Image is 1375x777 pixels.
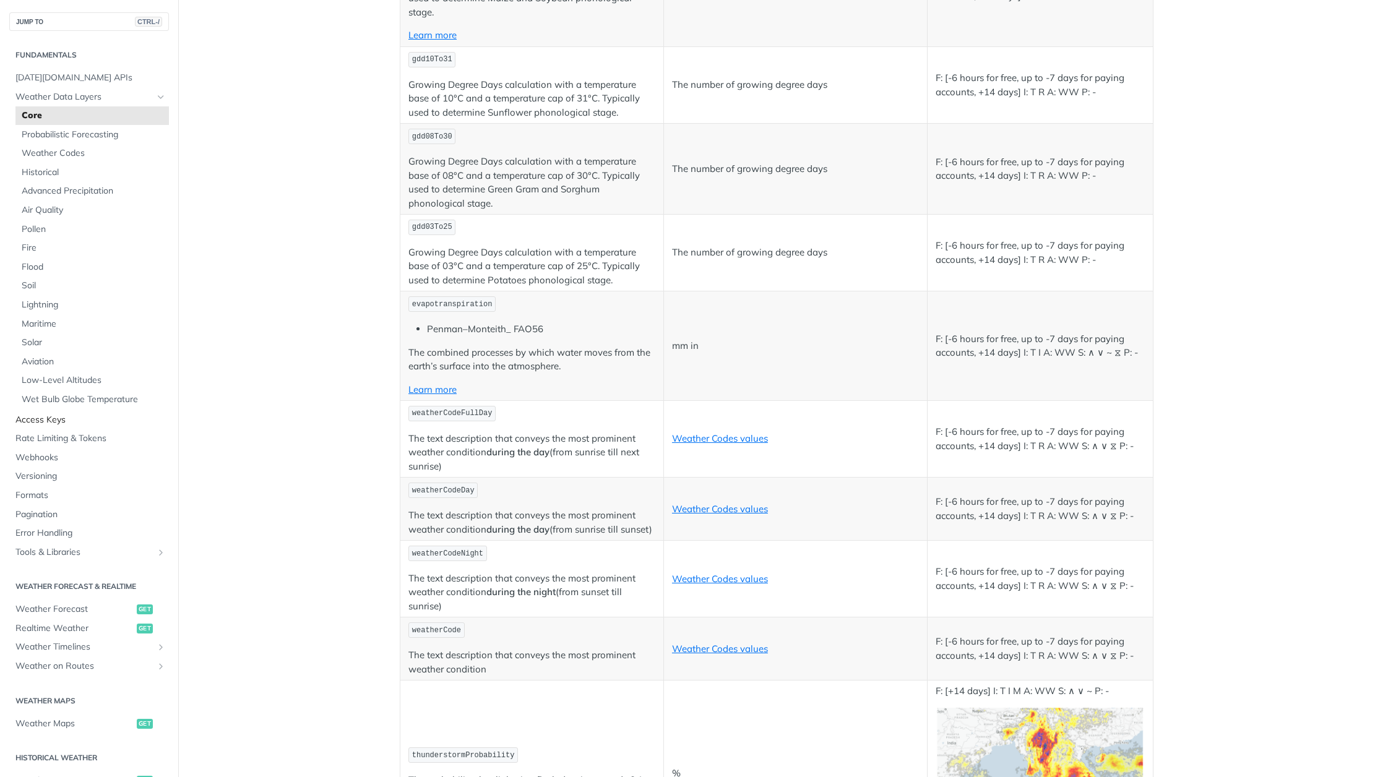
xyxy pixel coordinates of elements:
[936,332,1145,360] p: F: [-6 hours for free, up to -7 days for paying accounts, +14 days] I: T I A: WW S: ∧ ∨ ~ ⧖ P: -
[22,261,166,273] span: Flood
[9,715,169,733] a: Weather Mapsget
[15,452,166,464] span: Webhooks
[15,432,166,445] span: Rate Limiting & Tokens
[408,346,655,374] p: The combined processes by which water moves from the earth’s surface into the atmosphere.
[672,432,768,444] a: Weather Codes values
[9,524,169,543] a: Error Handling
[486,586,556,598] strong: during the night
[156,92,166,102] button: Hide subpages for Weather Data Layers
[15,106,169,125] a: Core
[936,71,1145,99] p: F: [-6 hours for free, up to -7 days for paying accounts, +14 days] I: T R A: WW P: -
[15,258,169,277] a: Flood
[156,661,166,671] button: Show subpages for Weather on Routes
[408,509,655,536] p: The text description that conveys the most prominent weather condition (from sunrise till sunset)
[9,695,169,706] h2: Weather Maps
[135,17,162,27] span: CTRL-/
[22,280,166,292] span: Soil
[15,718,134,730] span: Weather Maps
[9,69,169,87] a: [DATE][DOMAIN_NAME] APIs
[936,684,1145,698] p: F: [+14 days] I: T I M A: WW S: ∧ ∨ ~ P: -
[22,318,166,330] span: Maritime
[9,752,169,763] h2: Historical Weather
[15,144,169,163] a: Weather Codes
[15,641,153,653] span: Weather Timelines
[412,409,493,418] span: weatherCodeFullDay
[486,523,550,535] strong: during the day
[15,315,169,333] a: Maritime
[936,239,1145,267] p: F: [-6 hours for free, up to -7 days for paying accounts, +14 days] I: T R A: WW P: -
[672,643,768,655] a: Weather Codes values
[408,432,655,474] p: The text description that conveys the most prominent weather condition (from sunrise till next su...
[22,299,166,311] span: Lightning
[22,356,166,368] span: Aviation
[15,72,166,84] span: [DATE][DOMAIN_NAME] APIs
[9,486,169,505] a: Formats
[22,147,166,160] span: Weather Codes
[412,132,452,141] span: gdd08To30
[15,353,169,371] a: Aviation
[936,565,1145,593] p: F: [-6 hours for free, up to -7 days for paying accounts, +14 days] I: T R A: WW S: ∧ ∨ ⧖ P: -
[22,166,166,179] span: Historical
[9,12,169,31] button: JUMP TOCTRL-/
[9,467,169,486] a: Versioning
[408,572,655,614] p: The text description that conveys the most prominent weather condition (from sunset till sunrise)
[22,374,166,387] span: Low-Level Altitudes
[672,573,768,585] a: Weather Codes values
[15,220,169,239] a: Pollen
[408,246,655,288] p: Growing Degree Days calculation with a temperature base of 03°C and a temperature cap of 25°C. Ty...
[15,660,153,672] span: Weather on Routes
[22,337,166,349] span: Solar
[137,604,153,614] span: get
[22,129,166,141] span: Probabilistic Forecasting
[672,246,919,260] p: The number of growing degree days
[936,495,1145,523] p: F: [-6 hours for free, up to -7 days for paying accounts, +14 days] I: T R A: WW S: ∧ ∨ ⧖ P: -
[9,49,169,61] h2: Fundamentals
[672,162,919,176] p: The number of growing degree days
[412,55,452,64] span: gdd10To31
[9,543,169,562] a: Tools & LibrariesShow subpages for Tools & Libraries
[9,600,169,619] a: Weather Forecastget
[427,322,655,337] li: Penman–Monteith_ FAO56
[22,223,166,236] span: Pollen
[9,88,169,106] a: Weather Data LayersHide subpages for Weather Data Layers
[15,622,134,635] span: Realtime Weather
[22,393,166,406] span: Wet Bulb Globe Temperature
[408,155,655,210] p: Growing Degree Days calculation with a temperature base of 08°C and a temperature cap of 30°C. Ty...
[9,619,169,638] a: Realtime Weatherget
[137,624,153,633] span: get
[22,242,166,254] span: Fire
[15,546,153,559] span: Tools & Libraries
[137,719,153,729] span: get
[412,626,461,635] span: weatherCode
[15,371,169,390] a: Low-Level Altitudes
[486,446,550,458] strong: during the day
[412,300,493,309] span: evapotranspiration
[15,414,166,426] span: Access Keys
[412,751,515,760] span: thunderstormProbability
[15,201,169,220] a: Air Quality
[672,339,919,353] p: mm in
[15,509,166,521] span: Pagination
[412,486,475,495] span: weatherCodeDay
[672,78,919,92] p: The number of growing degree days
[15,527,166,539] span: Error Handling
[936,155,1145,183] p: F: [-6 hours for free, up to -7 days for paying accounts, +14 days] I: T R A: WW P: -
[9,638,169,656] a: Weather TimelinesShow subpages for Weather Timelines
[9,505,169,524] a: Pagination
[408,29,457,41] a: Learn more
[9,449,169,467] a: Webhooks
[936,635,1145,663] p: F: [-6 hours for free, up to -7 days for paying accounts, +14 days] I: T R A: WW S: ∧ ∨ ⧖ P: -
[15,126,169,144] a: Probabilistic Forecasting
[408,78,655,120] p: Growing Degree Days calculation with a temperature base of 10°C and a temperature cap of 31°C. Ty...
[15,91,153,103] span: Weather Data Layers
[156,642,166,652] button: Show subpages for Weather Timelines
[156,547,166,557] button: Show subpages for Tools & Libraries
[15,333,169,352] a: Solar
[15,239,169,257] a: Fire
[412,549,483,558] span: weatherCodeNight
[22,204,166,217] span: Air Quality
[15,390,169,409] a: Wet Bulb Globe Temperature
[9,657,169,676] a: Weather on RoutesShow subpages for Weather on Routes
[15,182,169,200] a: Advanced Precipitation
[9,411,169,429] a: Access Keys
